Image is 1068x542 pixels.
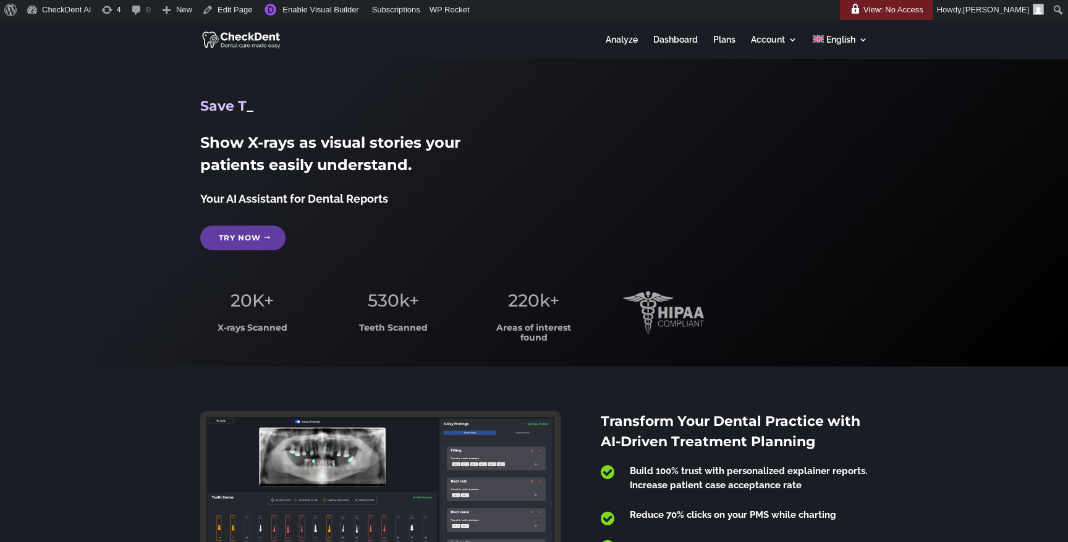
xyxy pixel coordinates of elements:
span: 530k+ [368,290,419,311]
a: Account [751,35,797,59]
span:  [601,464,614,480]
span: _ [247,98,253,114]
a: English [813,35,868,59]
h2: Show X-rays as visual stories your patients easily understand. [200,132,515,182]
h3: Areas of interest found [482,323,586,349]
a: Try Now [200,226,286,250]
img: CheckDent AI [202,30,282,49]
span:  [601,510,614,527]
span: Transform Your Dental Practice with AI-Driven Treatment Planning [601,413,860,450]
span: Reduce 70% clicks on your PMS while charting [630,509,836,520]
span: Your AI Assistant for Dental Reports [200,192,388,205]
span: Save T [200,98,247,114]
span: 20K+ [231,290,274,311]
a: Dashboard [653,35,698,59]
a: Analyze [606,35,638,59]
span: 220k+ [508,290,559,311]
a: Plans [713,35,735,59]
img: X_Ray_annotated [553,106,868,245]
span: Build 100% trust with personalized explainer reports. Increase patient case acceptance rate [630,465,867,491]
span: English [826,35,855,44]
span: [PERSON_NAME] [963,5,1029,14]
img: Arnav Saha [1033,4,1044,15]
